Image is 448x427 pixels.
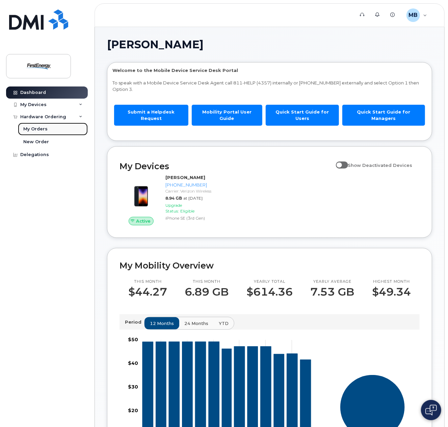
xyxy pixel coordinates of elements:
[185,286,229,298] p: 6.89 GB
[128,360,138,367] tspan: $40
[120,260,420,271] h2: My Mobility Overview
[107,40,204,50] span: [PERSON_NAME]
[185,279,229,284] p: This month
[128,279,167,284] p: This month
[165,175,205,180] strong: [PERSON_NAME]
[372,286,411,298] p: $49.34
[219,320,229,327] span: YTD
[180,208,194,214] span: Eligible
[128,408,138,414] tspan: $20
[183,196,203,201] span: at [DATE]
[310,279,354,284] p: Yearly average
[266,105,339,125] a: Quick Start Guide for Users
[165,188,211,194] div: Carrier: Verizon Wireless
[246,286,293,298] p: $614.36
[120,161,333,171] h2: My Devices
[136,218,151,224] span: Active
[165,182,211,188] div: [PHONE_NUMBER]
[128,384,138,390] tspan: $30
[165,203,182,214] span: Upgrade Status:
[125,178,157,210] img: image20231002-3703462-1angbar.jpeg
[165,196,182,201] span: 8.94 GB
[120,174,214,226] a: Active[PERSON_NAME][PHONE_NUMBER]Carrier: Verizon Wireless8.94 GBat [DATE]Upgrade Status:Eligible...
[372,279,411,284] p: Highest month
[348,162,413,168] span: Show Deactivated Devices
[336,159,341,164] input: Show Deactivated Devices
[112,80,427,92] p: To speak with a Mobile Device Service Desk Agent call 811-HELP (4357) internally or [PHONE_NUMBER...
[310,286,354,298] p: 7.53 GB
[184,320,208,327] span: 24 months
[128,337,138,343] tspan: $50
[425,405,437,416] img: Open chat
[165,215,211,221] div: iPhone SE (3rd Gen)
[112,67,427,74] p: Welcome to the Mobile Device Service Desk Portal
[192,105,262,125] a: Mobility Portal User Guide
[114,105,188,125] a: Submit a Helpdesk Request
[246,279,293,284] p: Yearly total
[128,286,167,298] p: $44.27
[125,319,144,325] p: Period
[342,105,425,125] a: Quick Start Guide for Managers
